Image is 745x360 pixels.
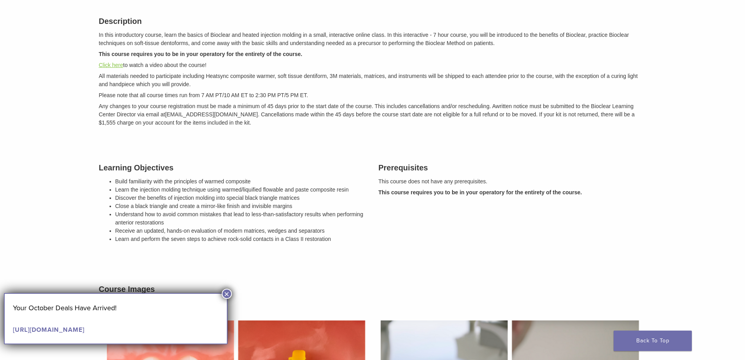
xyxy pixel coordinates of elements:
li: Learn and perform the seven steps to achieve rock-solid contacts in a Class II restoration [115,235,367,243]
li: Learn the injection molding technique using warmed/liquified flowable and paste composite resin [115,186,367,194]
p: This course does not have any prerequisites. [379,177,646,186]
h3: Description [99,15,646,27]
li: Receive an updated, hands-on evaluation of modern matrices, wedges and separators [115,227,367,235]
span: Any changes to your course registration must be made a minimum of 45 days prior to the start date... [99,103,496,109]
button: Close [222,289,232,299]
h3: Prerequisites [379,162,646,174]
a: [URL][DOMAIN_NAME] [13,326,84,334]
h3: Learning Objectives [99,162,367,174]
strong: This course requires you to be in your operatory for the entirety of the course. [99,51,302,57]
p: Please note that all course times run from 7 AM PT/10 AM ET to 2:30 PM PT/5 PM ET. [99,91,646,99]
p: All materials needed to participate including Heatsync composite warmer, soft tissue dentiform, 3... [99,72,646,89]
h3: Course Images [99,283,646,295]
li: Close a black triangle and create a mirror-like finish and invisible margins [115,202,367,210]
em: written notice must be submitted to the Bioclear Learning Center Director via email at [EMAIL_ADD... [99,103,635,126]
p: to watch a video about the course! [99,61,646,69]
p: Your October Deals Have Arrived! [13,302,219,314]
strong: This course requires you to be in your operatory for the entirety of the course. [379,189,582,195]
li: Understand how to avoid common mistakes that lead to less-than-satisfactory results when performi... [115,210,367,227]
p: In this introductory course, learn the basics of Bioclear and heated injection molding in a small... [99,31,646,47]
li: Discover the benefits of injection molding into special black triangle matrices [115,194,367,202]
a: Click here [99,62,123,68]
li: Build familiarity with the principles of warmed composite [115,177,367,186]
a: Back To Top [614,331,692,351]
